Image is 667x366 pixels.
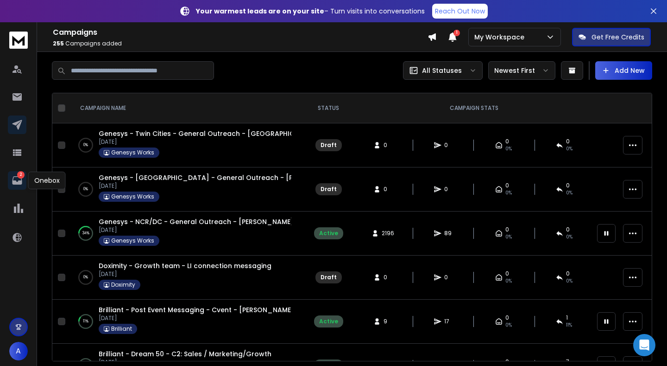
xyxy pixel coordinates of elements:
[566,321,572,329] span: 11 %
[382,230,394,237] span: 2196
[566,226,570,233] span: 0
[111,193,154,200] p: Genesys Works
[111,325,132,333] p: Brilliant
[69,123,301,167] td: 0%Genesys - Twin Cities - General Outreach - [GEOGRAPHIC_DATA][DATE]Genesys Works
[566,277,573,285] span: 0%
[321,274,337,281] div: Draft
[69,93,301,123] th: CAMPAIGN NAME
[444,141,453,149] span: 0
[69,256,301,300] td: 0%Doximity - Growth team - LI connection messaging[DATE]Doximity
[566,358,569,366] span: 7
[319,230,338,237] div: Active
[505,358,509,366] span: 0
[99,359,271,366] p: [DATE]
[444,274,453,281] span: 0
[83,317,88,326] p: 11 %
[99,182,291,190] p: [DATE]
[566,189,573,197] span: 0%
[99,349,271,359] a: Brilliant - Dream 50 - C2: Sales / Marketing/Growth
[99,315,291,322] p: [DATE]
[196,6,324,16] strong: Your warmest leads are on your site
[99,305,294,315] a: Brilliant - Post Event Messaging - Cvent - [PERSON_NAME]
[505,145,512,153] span: 0%
[53,40,428,47] p: Campaigns added
[505,321,512,329] span: 0%
[69,167,301,212] td: 0%Genesys - [GEOGRAPHIC_DATA] - General Outreach - [PERSON_NAME][DATE]Genesys Works
[99,270,271,278] p: [DATE]
[69,300,301,344] td: 11%Brilliant - Post Event Messaging - Cvent - [PERSON_NAME][DATE]Brilliant
[566,138,570,145] span: 0
[505,314,509,321] span: 0
[17,171,25,179] p: 2
[444,318,453,325] span: 17
[321,186,337,193] div: Draft
[444,230,453,237] span: 89
[384,186,393,193] span: 0
[595,61,652,80] button: Add New
[591,32,644,42] p: Get Free Credits
[505,270,509,277] span: 0
[356,93,591,123] th: CAMPAIGN STATS
[572,28,651,46] button: Get Free Credits
[505,226,509,233] span: 0
[384,141,393,149] span: 0
[505,233,512,241] span: 0%
[566,182,570,189] span: 0
[301,93,356,123] th: STATUS
[566,270,570,277] span: 0
[99,217,294,226] a: Genesys - NCR/DC - General Outreach - [PERSON_NAME]
[53,39,64,47] span: 255
[444,186,453,193] span: 0
[432,4,488,19] a: Reach Out Now
[83,273,88,282] p: 0 %
[9,32,28,49] img: logo
[422,66,462,75] p: All Statuses
[505,182,509,189] span: 0
[505,189,512,197] span: 0%
[111,281,135,289] p: Doximity
[8,171,26,190] a: 2
[435,6,485,16] p: Reach Out Now
[505,138,509,145] span: 0
[99,138,291,146] p: [DATE]
[99,226,291,234] p: [DATE]
[99,129,321,138] a: Genesys - Twin Cities - General Outreach - [GEOGRAPHIC_DATA]
[566,145,573,153] span: 0%
[505,277,512,285] span: 0%
[384,274,393,281] span: 0
[566,314,568,321] span: 1
[83,185,88,194] p: 0 %
[9,342,28,360] button: A
[474,32,528,42] p: My Workspace
[82,229,89,238] p: 34 %
[633,334,655,356] div: Open Intercom Messenger
[53,27,428,38] h1: Campaigns
[319,318,338,325] div: Active
[321,141,337,149] div: Draft
[566,233,573,241] span: 0 %
[384,318,393,325] span: 9
[99,261,271,270] a: Doximity - Growth team - LI connection messaging
[488,61,555,80] button: Newest First
[111,237,154,244] p: Genesys Works
[83,141,88,150] p: 0 %
[111,149,154,156] p: Genesys Works
[99,173,341,182] a: Genesys - [GEOGRAPHIC_DATA] - General Outreach - [PERSON_NAME]
[28,172,66,189] div: Onebox
[196,6,425,16] p: – Turn visits into conversations
[69,212,301,256] td: 34%Genesys - NCR/DC - General Outreach - [PERSON_NAME][DATE]Genesys Works
[453,30,460,36] span: 1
